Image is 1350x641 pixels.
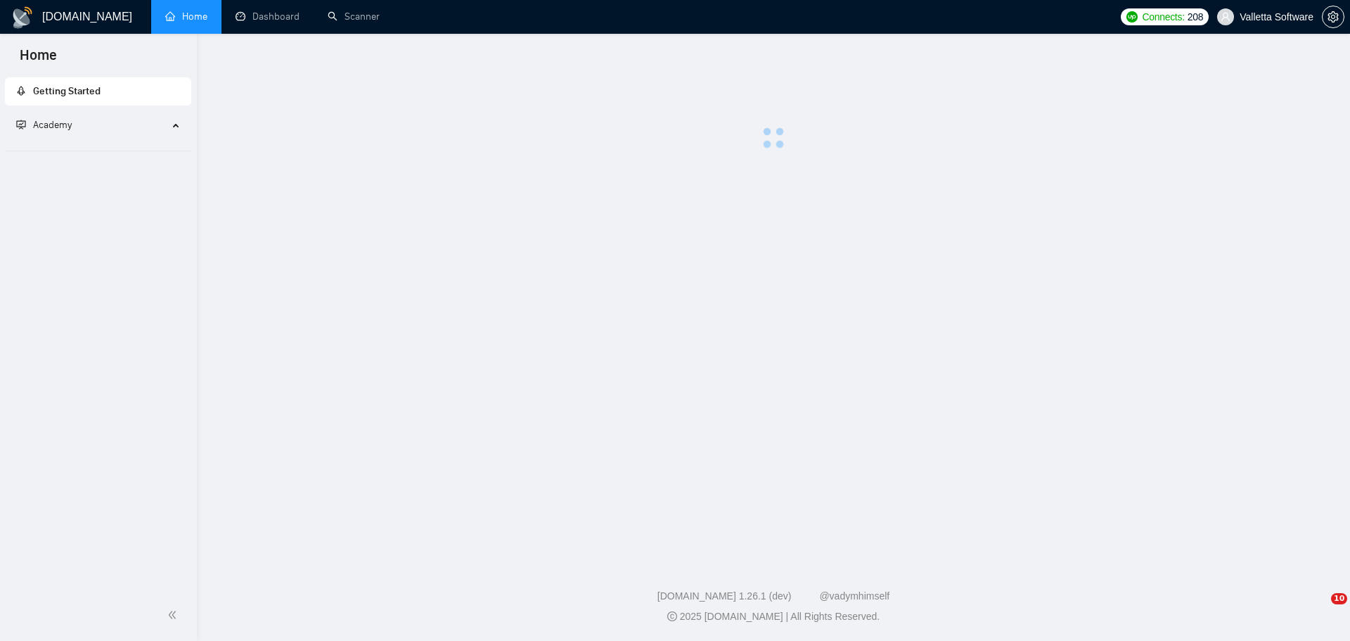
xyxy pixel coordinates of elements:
li: Getting Started [5,77,191,106]
span: copyright [667,611,677,621]
iframe: Intercom live chat [1302,593,1336,627]
span: setting [1323,11,1344,23]
div: 2025 [DOMAIN_NAME] | All Rights Reserved. [208,609,1339,624]
a: dashboardDashboard [236,11,300,23]
span: Academy [16,119,72,131]
span: user [1221,12,1230,22]
img: logo [11,6,34,29]
span: fund-projection-screen [16,120,26,129]
span: 208 [1188,9,1203,25]
a: homeHome [165,11,207,23]
span: 10 [1331,593,1347,604]
button: setting [1322,6,1344,28]
span: rocket [16,86,26,96]
li: Academy Homepage [5,145,191,154]
a: searchScanner [328,11,380,23]
a: @vadymhimself [819,590,889,602]
span: Home [8,45,68,75]
span: double-left [167,608,181,622]
span: Connects: [1142,9,1184,25]
a: setting [1322,11,1344,23]
span: Getting Started [33,85,101,97]
img: upwork-logo.png [1126,11,1138,23]
a: [DOMAIN_NAME] 1.26.1 (dev) [657,590,792,602]
span: Academy [33,119,72,131]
